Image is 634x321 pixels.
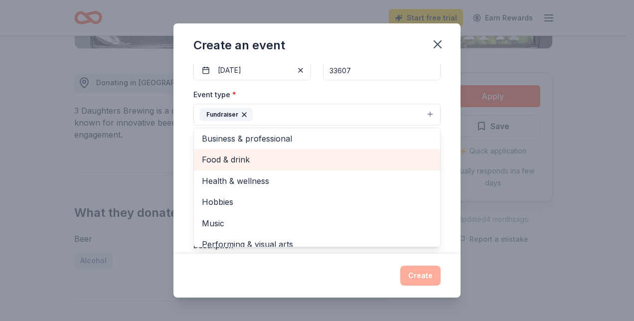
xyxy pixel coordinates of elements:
[200,108,253,121] div: Fundraiser
[202,238,432,251] span: Performing & visual arts
[202,195,432,208] span: Hobbies
[202,132,432,145] span: Business & professional
[202,153,432,166] span: Food & drink
[193,104,441,126] button: Fundraiser
[202,174,432,187] span: Health & wellness
[202,217,432,230] span: Music
[193,128,441,247] div: Fundraiser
